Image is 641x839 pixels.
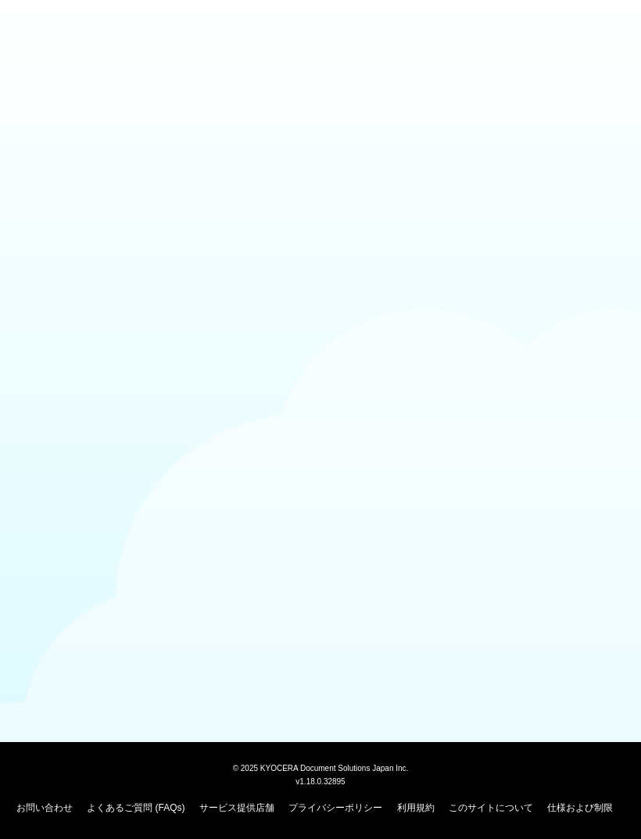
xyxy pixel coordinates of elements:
a: サービス提供店舗 [199,802,274,813]
a: お問い合わせ [16,802,73,813]
a: このサイトについて [449,802,533,813]
span: © 2025 KYOCERA Document Solutions Japan Inc. [233,762,409,773]
a: よくあるご質問 (FAQs) [87,802,184,813]
a: 仕様および制限 [547,802,613,813]
a: プライバシーポリシー [288,802,382,813]
a: 利用規約 [397,802,435,813]
span: v1.18.0.32895 [295,776,345,786]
